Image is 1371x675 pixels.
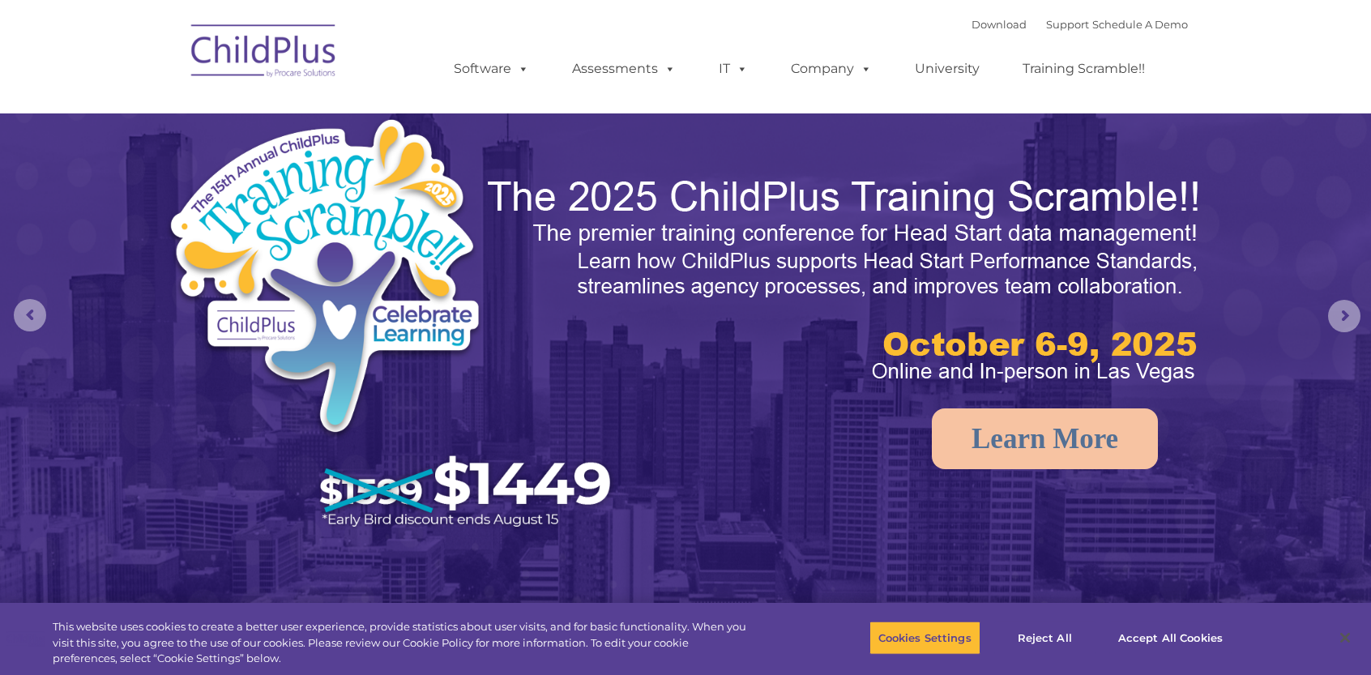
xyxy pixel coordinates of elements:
div: This website uses cookies to create a better user experience, provide statistics about user visit... [53,619,754,667]
a: Assessments [556,53,692,85]
a: Support [1046,18,1089,31]
a: Software [438,53,545,85]
a: Company [775,53,888,85]
img: ChildPlus by Procare Solutions [183,13,345,94]
span: Phone number [225,173,294,186]
button: Reject All [994,621,1096,655]
a: Learn More [932,408,1158,469]
span: Last name [225,107,275,119]
button: Close [1327,620,1363,656]
a: IT [703,53,764,85]
font: | [972,18,1188,31]
button: Accept All Cookies [1109,621,1232,655]
button: Cookies Settings [869,621,980,655]
a: University [899,53,996,85]
a: Training Scramble!! [1006,53,1161,85]
a: Download [972,18,1027,31]
a: Schedule A Demo [1092,18,1188,31]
